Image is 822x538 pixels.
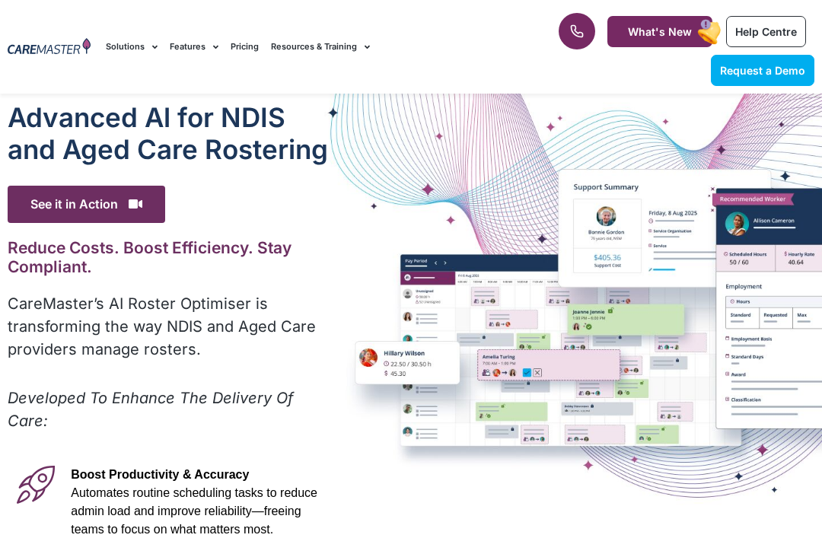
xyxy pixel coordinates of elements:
[607,16,712,47] a: What's New
[8,389,293,430] em: Developed To Enhance The Delivery Of Care:
[628,25,692,38] span: What's New
[735,25,797,38] span: Help Centre
[271,21,370,72] a: Resources & Training
[71,468,249,481] span: Boost Productivity & Accuracy
[720,64,805,77] span: Request a Demo
[106,21,158,72] a: Solutions
[8,101,330,165] h1: Advanced Al for NDIS and Aged Care Rostering
[8,238,330,276] h2: Reduce Costs. Boost Efficiency. Stay Compliant.
[8,38,91,56] img: CareMaster Logo
[170,21,218,72] a: Features
[711,55,814,86] a: Request a Demo
[8,292,330,361] p: CareMaster’s AI Roster Optimiser is transforming the way NDIS and Aged Care providers manage rost...
[231,21,259,72] a: Pricing
[71,486,317,536] span: Automates routine scheduling tasks to reduce admin load and improve reliability—freeing teams to ...
[106,21,524,72] nav: Menu
[726,16,806,47] a: Help Centre
[8,186,165,223] span: See it in Action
